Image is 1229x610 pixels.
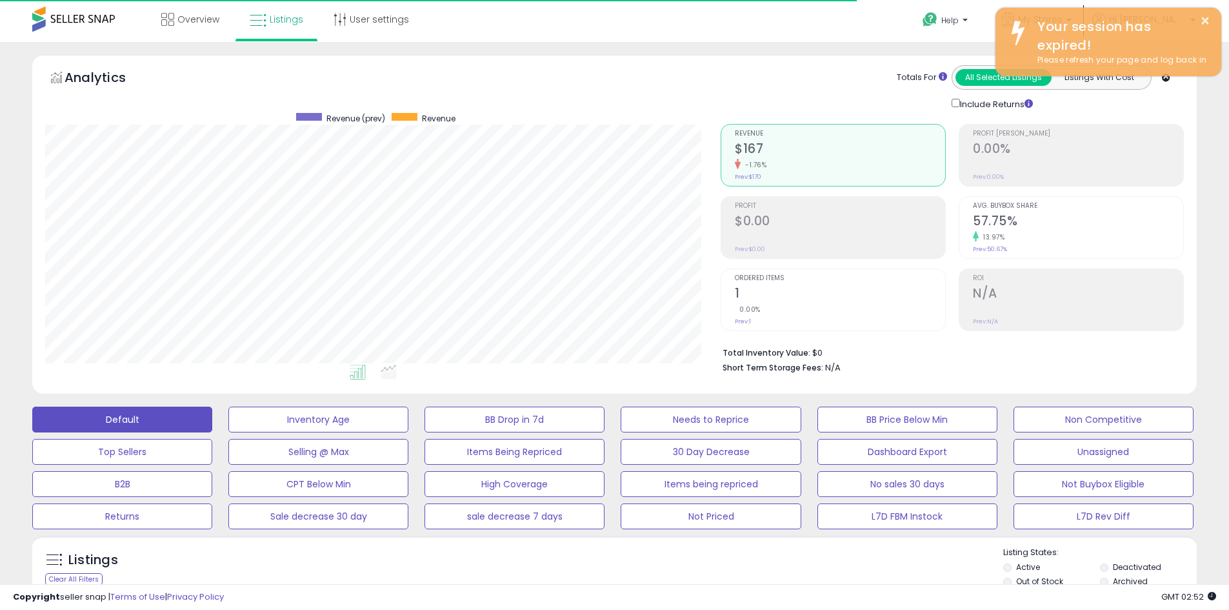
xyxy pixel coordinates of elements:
[941,15,959,26] span: Help
[973,130,1183,137] span: Profit [PERSON_NAME]
[270,13,303,26] span: Listings
[13,591,224,604] div: seller snap | |
[326,113,385,124] span: Revenue (prev)
[912,2,981,42] a: Help
[110,591,165,603] a: Terms of Use
[621,471,801,497] button: Items being repriced
[45,573,103,585] div: Clear All Filters
[723,347,810,358] b: Total Inventory Value:
[1028,17,1212,54] div: Your session has expired!
[817,471,997,497] button: No sales 30 days
[973,286,1183,303] h2: N/A
[735,214,945,231] h2: $0.00
[735,305,761,314] small: 0.00%
[1014,439,1194,465] button: Unassigned
[1014,471,1194,497] button: Not Buybox Eligible
[735,130,945,137] span: Revenue
[922,12,938,28] i: Get Help
[955,69,1052,86] button: All Selected Listings
[422,113,455,124] span: Revenue
[825,361,841,374] span: N/A
[1028,54,1212,66] div: Please refresh your page and log back in
[979,232,1004,242] small: 13.97%
[228,471,408,497] button: CPT Below Min
[228,503,408,529] button: Sale decrease 30 day
[32,407,212,432] button: Default
[817,439,997,465] button: Dashboard Export
[1200,13,1210,29] button: ×
[425,503,605,529] button: sale decrease 7 days
[1014,407,1194,432] button: Non Competitive
[735,141,945,159] h2: $167
[723,344,1174,360] li: $0
[425,471,605,497] button: High Coverage
[735,318,751,325] small: Prev: 1
[1161,591,1216,603] span: 2025-08-11 02:52 GMT
[13,591,60,603] strong: Copyright
[973,245,1007,253] small: Prev: 50.67%
[68,551,118,569] h5: Listings
[741,160,766,170] small: -1.76%
[1016,562,1040,573] label: Active
[32,439,212,465] button: Top Sellers
[1113,562,1161,573] label: Deactivated
[167,591,224,603] a: Privacy Policy
[973,275,1183,282] span: ROI
[1003,547,1197,559] p: Listing States:
[817,503,997,529] button: L7D FBM Instock
[735,245,765,253] small: Prev: $0.00
[228,439,408,465] button: Selling @ Max
[735,275,945,282] span: Ordered Items
[32,503,212,529] button: Returns
[621,407,801,432] button: Needs to Reprice
[621,439,801,465] button: 30 Day Decrease
[228,407,408,432] button: Inventory Age
[973,173,1004,181] small: Prev: 0.00%
[973,214,1183,231] h2: 57.75%
[735,286,945,303] h2: 1
[425,439,605,465] button: Items Being Repriced
[973,318,998,325] small: Prev: N/A
[973,203,1183,210] span: Avg. Buybox Share
[621,503,801,529] button: Not Priced
[1051,69,1147,86] button: Listings With Cost
[735,173,761,181] small: Prev: $170
[817,407,997,432] button: BB Price Below Min
[32,471,212,497] button: B2B
[735,203,945,210] span: Profit
[1016,576,1063,587] label: Out of Stock
[942,96,1048,111] div: Include Returns
[177,13,219,26] span: Overview
[973,141,1183,159] h2: 0.00%
[1113,576,1148,587] label: Archived
[65,68,151,90] h5: Analytics
[425,407,605,432] button: BB Drop in 7d
[1014,503,1194,529] button: L7D Rev Diff
[897,72,947,84] div: Totals For
[723,362,823,373] b: Short Term Storage Fees:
